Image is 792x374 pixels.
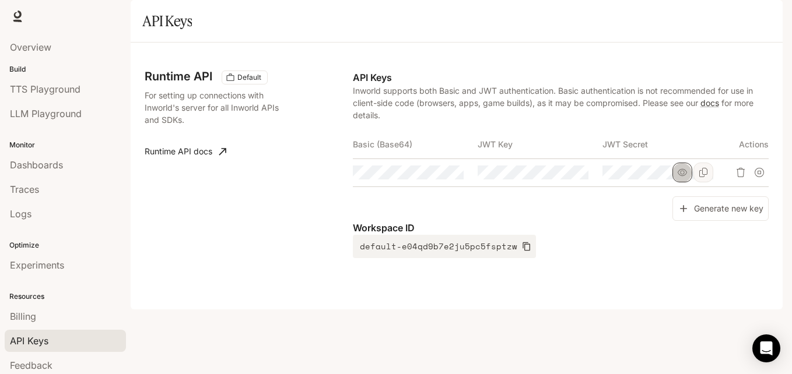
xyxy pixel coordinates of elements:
[672,196,769,221] button: Generate new key
[233,72,266,83] span: Default
[145,70,212,82] h3: Runtime API
[752,334,780,362] div: Open Intercom Messenger
[478,130,602,158] th: JWT Key
[353,235,536,258] button: default-e04qd9b7e2ju5pc5fsptzw
[353,70,769,84] p: API Keys
[353,221,769,235] p: Workspace ID
[700,98,719,108] a: docs
[750,163,769,182] button: Suspend API key
[222,70,268,84] div: These keys will apply to your current workspace only
[353,130,478,158] th: Basic (Base64)
[602,130,727,158] th: JWT Secret
[693,163,713,182] button: Copy Secret
[140,140,231,163] a: Runtime API docs
[142,9,192,33] h1: API Keys
[353,84,769,121] p: Inworld supports both Basic and JWT authentication. Basic authentication is not recommended for u...
[727,130,769,158] th: Actions
[145,89,293,126] p: For setting up connections with Inworld's server for all Inworld APIs and SDKs.
[731,163,750,182] button: Delete API key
